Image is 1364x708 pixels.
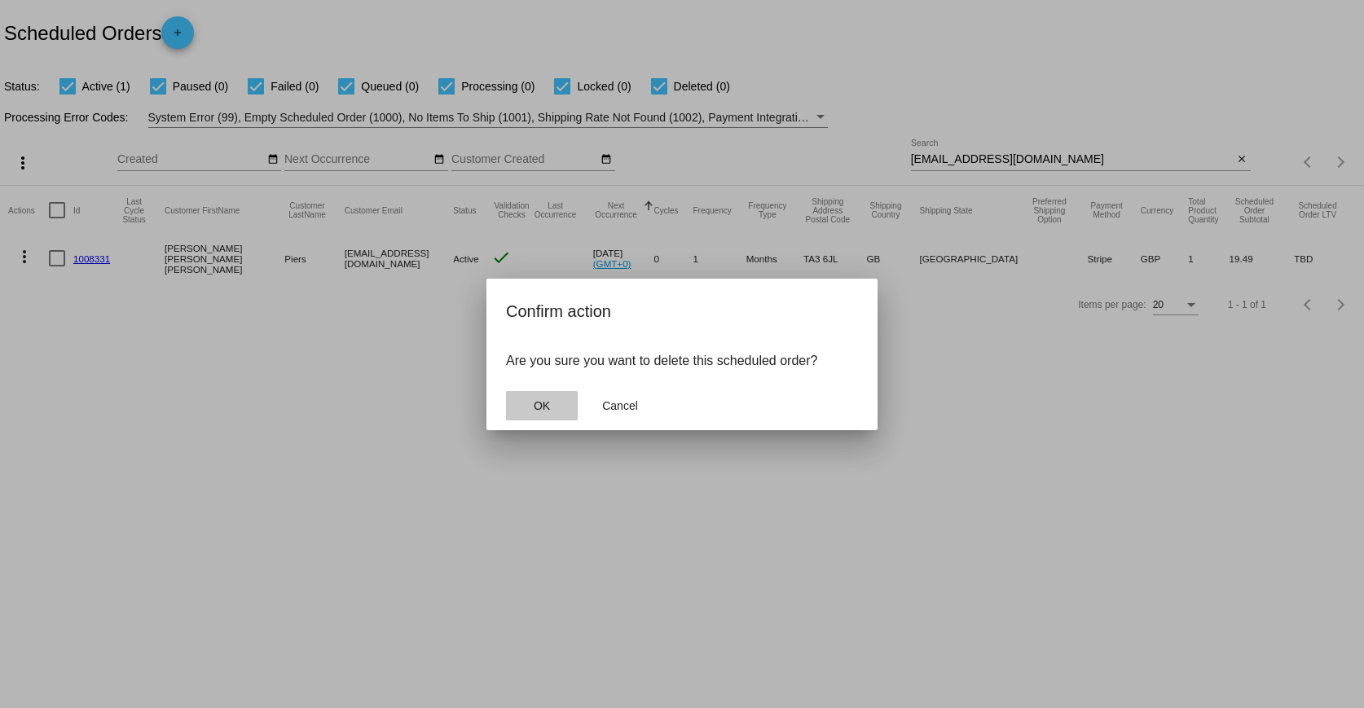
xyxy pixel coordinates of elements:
button: Close dialog [506,391,578,420]
span: Cancel [602,399,638,412]
h2: Confirm action [506,298,858,324]
span: OK [534,399,550,412]
button: Close dialog [584,391,656,420]
p: Are you sure you want to delete this scheduled order? [506,354,858,368]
